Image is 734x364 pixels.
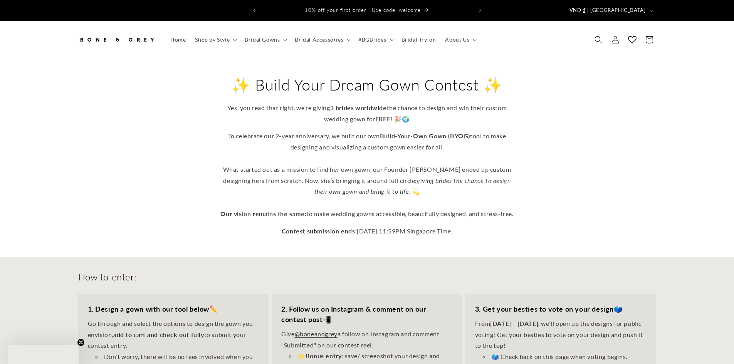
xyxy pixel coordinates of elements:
[217,226,517,237] p: [DATE] 11:59PM Singapore Time.
[358,36,386,43] span: #BGBrides
[217,131,517,219] p: To celebrate our 2-year anniversary, we built our own tool to make designing and visualizing a cu...
[445,36,469,43] span: About Us
[217,102,517,125] p: Yes, you read that right, we’re giving the chance to design and win their custom wedding gown for...
[240,32,290,48] summary: Bridal Gowns
[397,32,441,48] a: Bridal Try-on
[490,320,538,327] strong: [DATE] - [DATE]
[113,331,204,338] strong: add to cart and check out fully
[475,304,647,314] h3: 🗳️
[472,3,489,18] button: Next announcement
[590,31,607,48] summary: Search
[295,330,338,337] a: @boneandgrey
[440,32,480,48] summary: About Us
[380,132,470,139] strong: Build-Your-Own Gown (BYOG)
[88,304,259,314] h3: ✏️
[401,36,436,43] span: Bridal Try-on
[281,305,426,324] strong: 2. Follow us on Instagram & comment on our contest post
[314,177,511,195] em: giving brides the chance to design their own gown and bring it to life
[195,36,230,43] span: Shop by Style
[75,29,158,51] a: Bone and Grey Bridal
[88,305,210,313] strong: 1. Design a gown with our tool below
[281,304,453,325] h3: 📲
[170,36,186,43] span: Home
[282,227,357,235] strong: Contest submission ends:
[295,36,343,43] span: Bridal Accessories
[306,352,342,359] strong: Bonus entry
[77,339,85,346] button: Close teaser
[190,32,240,48] summary: Shop by Style
[355,104,386,111] strong: worldwide
[305,7,421,13] span: 10% off your first order | Use code: welcome
[281,329,453,351] p: Give a follow on Instagram and comment "Submitted" on our contest reel.
[483,351,647,362] li: 🗳️ Check back on this page when voting begins.
[78,31,155,48] img: Bone and Grey Bridal
[565,3,656,18] button: VND ₫ | [GEOGRAPHIC_DATA]
[475,305,614,313] strong: 3. Get your besties to vote on your design
[217,75,517,95] h2: ✨ Build Your Dream Gown Contest ✨
[330,104,354,111] strong: 3 brides
[354,32,396,48] summary: #BGBrides
[88,318,259,351] p: Go through and select the options to design the gown you envision, to submit your contest entry.
[290,32,354,48] summary: Bridal Accessories
[245,36,280,43] span: Bridal Gowns
[375,115,390,122] strong: FREE
[78,271,137,283] h2: How to enter:
[220,210,306,217] strong: Our vision remains the same:
[569,7,646,14] span: VND ₫ | [GEOGRAPHIC_DATA]
[475,318,647,351] p: From , we'll open up the designs for public voting! Get your besties to vote on your design and p...
[166,32,190,48] a: Home
[246,3,263,18] button: Previous announcement
[8,345,79,364] div: Close teaser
